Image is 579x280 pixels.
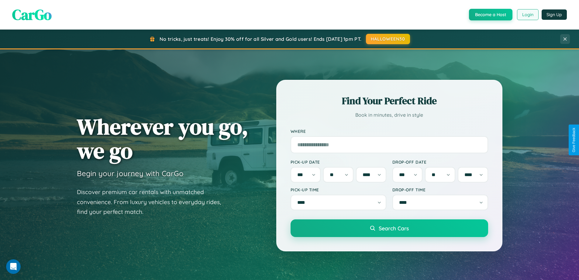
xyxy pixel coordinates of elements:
[291,159,386,165] label: Pick-up Date
[542,9,567,20] button: Sign Up
[291,219,488,237] button: Search Cars
[291,129,488,134] label: Where
[291,111,488,119] p: Book in minutes, drive in style
[366,34,410,44] button: HALLOWEEN30
[6,259,21,274] iframe: Intercom live chat
[77,115,248,163] h1: Wherever you go, we go
[291,94,488,108] h2: Find Your Perfect Ride
[291,187,386,192] label: Pick-up Time
[77,187,229,217] p: Discover premium car rentals with unmatched convenience. From luxury vehicles to everyday rides, ...
[77,169,184,178] h3: Begin your journey with CarGo
[517,9,539,20] button: Login
[572,128,576,152] div: Give Feedback
[469,9,512,20] button: Become a Host
[392,187,488,192] label: Drop-off Time
[160,36,361,42] span: No tricks, just treats! Enjoy 30% off for all Silver and Gold users! Ends [DATE] 1pm PT.
[379,225,409,232] span: Search Cars
[12,5,52,25] span: CarGo
[392,159,488,165] label: Drop-off Date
